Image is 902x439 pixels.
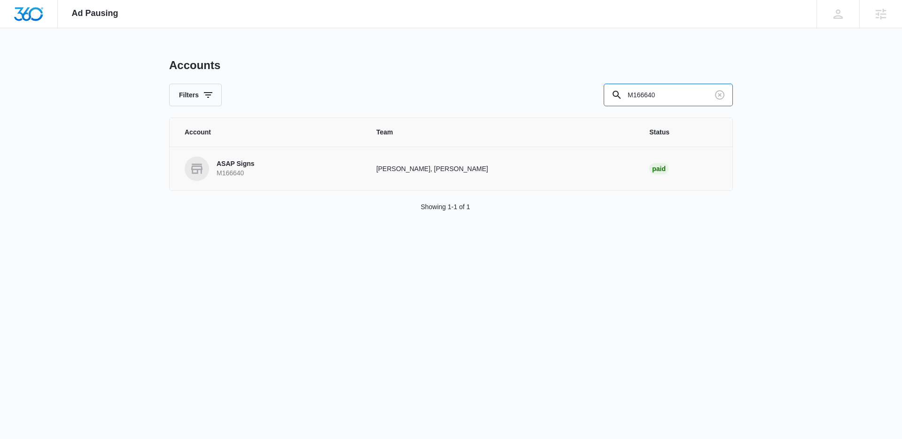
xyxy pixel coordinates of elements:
div: Paid [649,163,669,174]
span: Ad Pausing [72,8,118,18]
input: Search By Account Number [604,84,733,106]
p: M166640 [217,169,255,178]
span: Team [376,127,627,137]
p: ASAP Signs [217,159,255,169]
button: Clear [712,87,727,102]
a: ASAP SignsM166640 [185,157,354,181]
p: Showing 1-1 of 1 [420,202,470,212]
button: Filters [169,84,222,106]
p: [PERSON_NAME], [PERSON_NAME] [376,164,627,174]
h1: Accounts [169,58,220,72]
span: Account [185,127,354,137]
span: Status [649,127,717,137]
